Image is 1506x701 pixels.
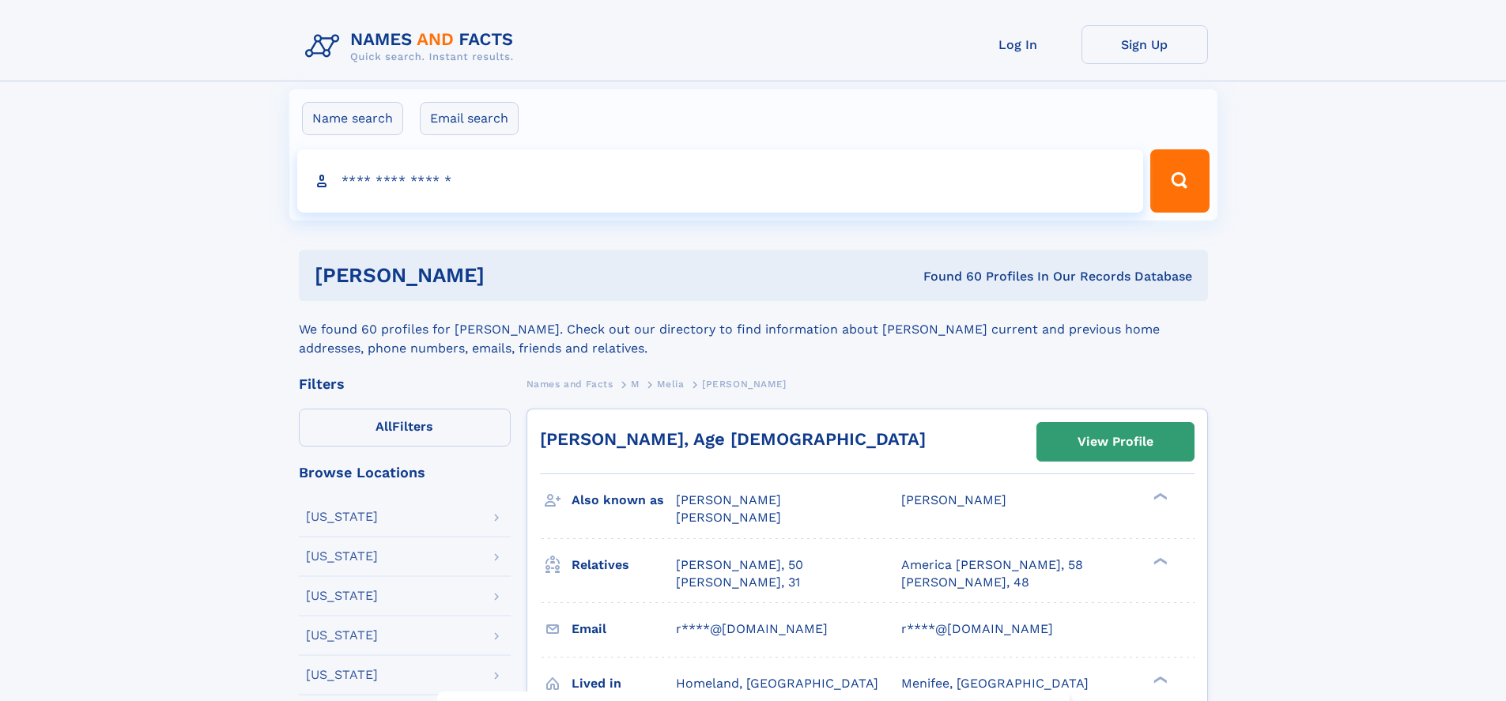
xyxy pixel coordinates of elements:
span: Homeland, [GEOGRAPHIC_DATA] [676,676,878,691]
span: Menifee, [GEOGRAPHIC_DATA] [901,676,1089,691]
input: search input [297,149,1144,213]
a: View Profile [1037,423,1194,461]
a: [PERSON_NAME], 48 [901,574,1029,591]
span: [PERSON_NAME] [901,492,1006,507]
a: M [631,374,640,394]
div: ❯ [1149,492,1168,502]
a: America [PERSON_NAME], 58 [901,556,1083,574]
label: Name search [302,102,403,135]
span: [PERSON_NAME] [676,510,781,525]
h3: Email [572,616,676,643]
label: Email search [420,102,519,135]
div: [US_STATE] [306,511,378,523]
h3: Relatives [572,552,676,579]
a: Sign Up [1081,25,1208,64]
a: Melia [657,374,684,394]
a: Names and Facts [527,374,613,394]
div: Filters [299,377,511,391]
div: [US_STATE] [306,590,378,602]
div: ❯ [1149,674,1168,684]
div: [US_STATE] [306,669,378,681]
span: All [376,419,392,434]
div: [US_STATE] [306,550,378,563]
div: Browse Locations [299,465,511,480]
div: View Profile [1078,424,1153,460]
a: [PERSON_NAME], Age [DEMOGRAPHIC_DATA] [540,429,926,449]
h3: Also known as [572,487,676,514]
div: ❯ [1149,556,1168,566]
h3: Lived in [572,670,676,697]
span: [PERSON_NAME] [676,492,781,507]
a: Log In [955,25,1081,64]
span: M [631,379,640,390]
a: [PERSON_NAME], 31 [676,574,800,591]
h1: [PERSON_NAME] [315,266,704,285]
img: Logo Names and Facts [299,25,527,68]
button: Search Button [1150,149,1209,213]
a: [PERSON_NAME], 50 [676,556,803,574]
span: [PERSON_NAME] [702,379,787,390]
div: We found 60 profiles for [PERSON_NAME]. Check out our directory to find information about [PERSON... [299,301,1208,358]
span: Melia [657,379,684,390]
div: [US_STATE] [306,629,378,642]
div: Found 60 Profiles In Our Records Database [704,268,1192,285]
label: Filters [299,409,511,447]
